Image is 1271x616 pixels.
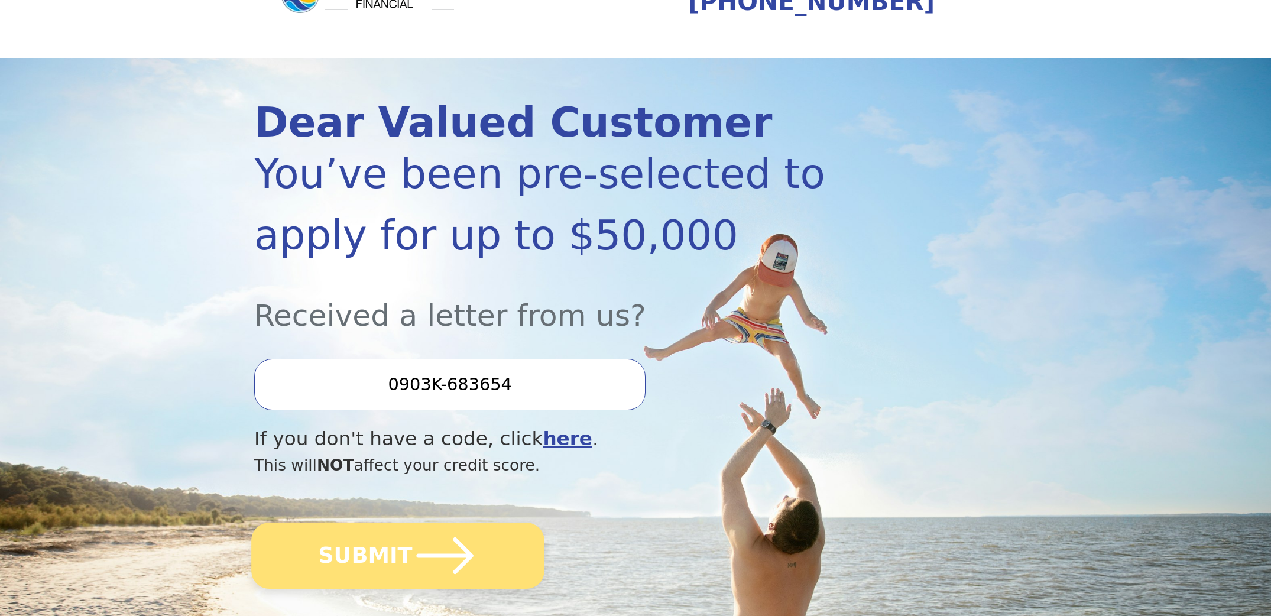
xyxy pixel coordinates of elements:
[254,102,903,143] div: Dear Valued Customer
[317,456,354,474] span: NOT
[254,266,903,338] div: Received a letter from us?
[254,453,903,477] div: This will affect your credit score.
[254,359,646,410] input: Enter your Offer Code:
[251,523,544,589] button: SUBMIT
[543,427,592,450] a: here
[254,143,903,266] div: You’ve been pre-selected to apply for up to $50,000
[254,424,903,453] div: If you don't have a code, click .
